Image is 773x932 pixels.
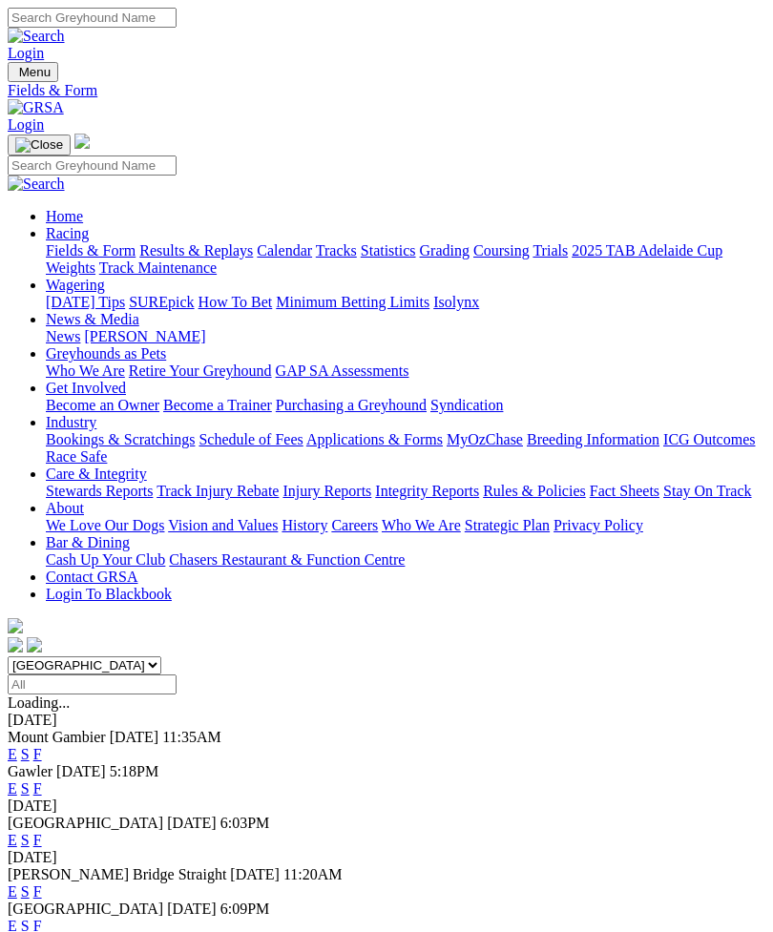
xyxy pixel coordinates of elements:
span: 11:20AM [283,866,343,882]
a: Isolynx [433,294,479,310]
div: [DATE] [8,797,765,815]
div: Wagering [46,294,765,311]
a: Integrity Reports [375,483,479,499]
a: Grading [420,242,470,259]
a: Breeding Information [527,431,659,447]
a: Track Injury Rebate [157,483,279,499]
a: History [282,517,327,533]
img: logo-grsa-white.png [8,618,23,633]
a: Trials [533,242,568,259]
a: Fields & Form [8,82,765,99]
a: Weights [46,259,95,276]
span: Gawler [8,763,52,779]
a: S [21,883,30,900]
a: Wagering [46,277,105,293]
a: Calendar [257,242,312,259]
div: Care & Integrity [46,483,765,500]
a: MyOzChase [447,431,523,447]
div: About [46,517,765,534]
a: News & Media [46,311,139,327]
div: News & Media [46,328,765,345]
span: 11:35AM [162,729,221,745]
a: Rules & Policies [483,483,586,499]
a: Injury Reports [282,483,371,499]
a: Cash Up Your Club [46,551,165,568]
a: F [33,832,42,848]
a: E [8,746,17,762]
a: Stewards Reports [46,483,153,499]
a: Stay On Track [663,483,751,499]
img: Close [15,137,63,153]
a: Bookings & Scratchings [46,431,195,447]
a: E [8,780,17,797]
a: Syndication [430,397,503,413]
a: Results & Replays [139,242,253,259]
span: [DATE] [230,866,280,882]
span: Loading... [8,694,70,711]
a: Careers [331,517,378,533]
a: Chasers Restaurant & Function Centre [169,551,405,568]
div: [DATE] [8,849,765,866]
input: Select date [8,674,177,694]
a: About [46,500,84,516]
span: [DATE] [56,763,106,779]
a: Retire Your Greyhound [129,362,272,379]
a: Race Safe [46,448,107,465]
a: Contact GRSA [46,569,137,585]
span: [DATE] [110,729,159,745]
a: Become an Owner [46,397,159,413]
a: Who We Are [382,517,461,533]
a: F [33,883,42,900]
a: Privacy Policy [554,517,643,533]
input: Search [8,8,177,28]
a: SUREpick [129,294,194,310]
a: ICG Outcomes [663,431,755,447]
a: E [8,883,17,900]
a: Purchasing a Greyhound [276,397,427,413]
a: Minimum Betting Limits [276,294,429,310]
a: Get Involved [46,380,126,396]
div: Racing [46,242,765,277]
div: Get Involved [46,397,765,414]
div: Greyhounds as Pets [46,362,765,380]
a: Racing [46,225,89,241]
a: Coursing [473,242,530,259]
a: E [8,832,17,848]
div: [DATE] [8,712,765,729]
a: Statistics [361,242,416,259]
span: Mount Gambier [8,729,106,745]
a: Schedule of Fees [198,431,303,447]
a: Home [46,208,83,224]
a: Login [8,116,44,133]
img: facebook.svg [8,637,23,652]
a: Applications & Forms [306,431,443,447]
a: GAP SA Assessments [276,362,409,379]
span: [DATE] [167,815,217,831]
button: Toggle navigation [8,135,71,155]
span: [DATE] [167,901,217,917]
img: twitter.svg [27,637,42,652]
input: Search [8,155,177,176]
a: Who We Are [46,362,125,379]
img: Search [8,176,65,193]
img: logo-grsa-white.png [74,134,90,149]
a: Strategic Plan [465,517,550,533]
span: Menu [19,65,51,79]
span: 5:18PM [110,763,159,779]
span: [GEOGRAPHIC_DATA] [8,815,163,831]
a: F [33,746,42,762]
a: News [46,328,80,344]
a: S [21,780,30,797]
a: S [21,746,30,762]
a: Track Maintenance [99,259,217,276]
a: We Love Our Dogs [46,517,164,533]
a: Tracks [316,242,357,259]
a: S [21,832,30,848]
a: Become a Trainer [163,397,272,413]
img: Search [8,28,65,45]
a: Care & Integrity [46,466,147,482]
a: Greyhounds as Pets [46,345,166,362]
a: 2025 TAB Adelaide Cup [572,242,722,259]
button: Toggle navigation [8,62,58,82]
